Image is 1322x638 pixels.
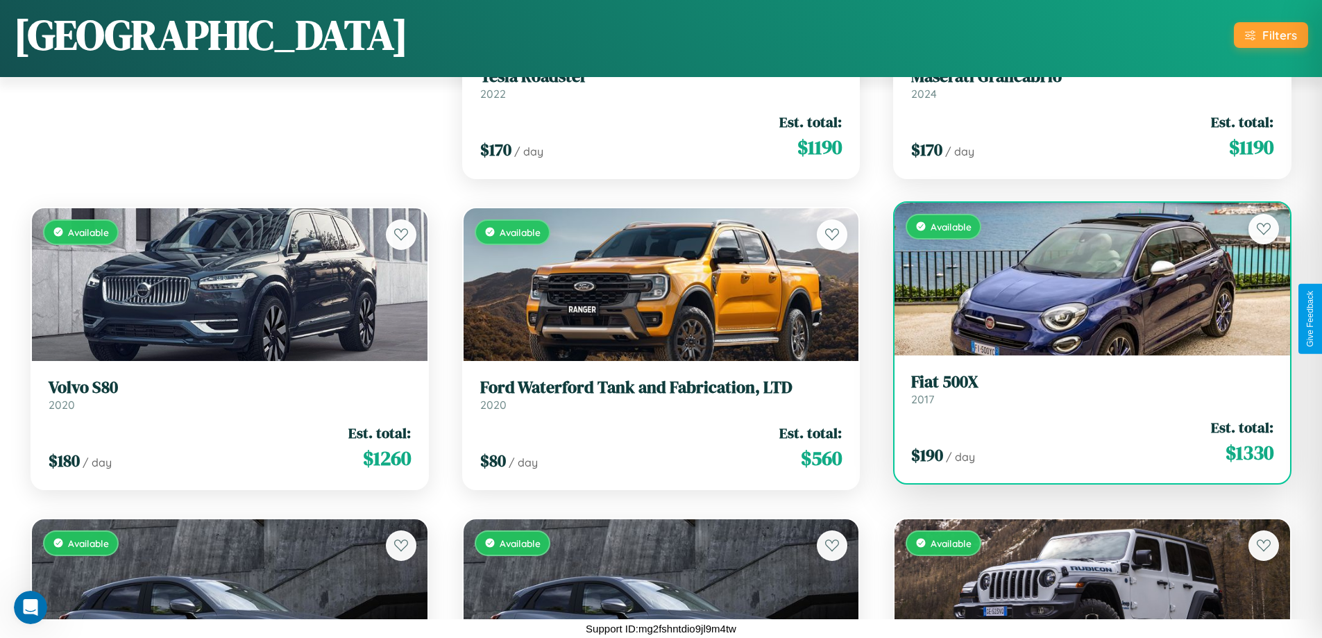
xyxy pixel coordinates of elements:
[801,444,842,472] span: $ 560
[1226,439,1273,467] span: $ 1330
[514,144,543,158] span: / day
[480,67,842,87] h3: Tesla Roadster
[480,378,842,412] a: Ford Waterford Tank and Fabrication, LTD2020
[911,444,943,467] span: $ 190
[363,444,411,472] span: $ 1260
[49,378,411,398] h3: Volvo S80
[797,133,842,161] span: $ 1190
[480,67,842,101] a: Tesla Roadster2022
[1229,133,1273,161] span: $ 1190
[931,221,972,233] span: Available
[49,398,75,412] span: 2020
[779,112,842,132] span: Est. total:
[49,378,411,412] a: Volvo S802020
[911,138,942,161] span: $ 170
[49,449,80,472] span: $ 180
[480,378,842,398] h3: Ford Waterford Tank and Fabrication, LTD
[911,392,934,406] span: 2017
[83,455,112,469] span: / day
[779,423,842,443] span: Est. total:
[911,87,937,101] span: 2024
[14,591,47,624] iframe: Intercom live chat
[1211,112,1273,132] span: Est. total:
[14,6,408,63] h1: [GEOGRAPHIC_DATA]
[931,537,972,549] span: Available
[68,537,109,549] span: Available
[480,398,507,412] span: 2020
[480,138,511,161] span: $ 170
[911,372,1273,392] h3: Fiat 500X
[509,455,538,469] span: / day
[911,372,1273,406] a: Fiat 500X2017
[500,537,541,549] span: Available
[911,67,1273,101] a: Maserati Grancabrio2024
[946,450,975,464] span: / day
[68,226,109,238] span: Available
[945,144,974,158] span: / day
[1211,417,1273,437] span: Est. total:
[1262,28,1297,42] div: Filters
[348,423,411,443] span: Est. total:
[480,449,506,472] span: $ 80
[911,67,1273,87] h3: Maserati Grancabrio
[1305,291,1315,347] div: Give Feedback
[586,619,736,638] p: Support ID: mg2fshntdio9jl9m4tw
[1234,22,1308,48] button: Filters
[500,226,541,238] span: Available
[480,87,506,101] span: 2022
